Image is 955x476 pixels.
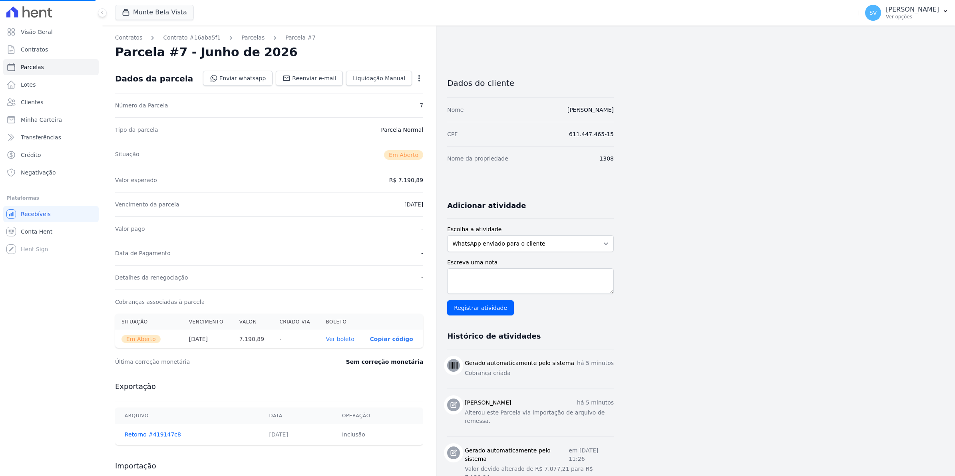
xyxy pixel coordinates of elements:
th: [DATE] [183,330,233,348]
button: Copiar código [370,336,413,342]
a: Contratos [3,42,99,58]
p: Cobrança criada [465,369,614,377]
dt: Valor esperado [115,176,157,184]
p: Alterou este Parcela via importação de arquivo de remessa. [465,409,614,425]
h3: Exportação [115,382,423,391]
a: Conta Hent [3,224,99,240]
a: Parcelas [3,59,99,75]
dt: Data de Pagamento [115,249,171,257]
th: Arquivo [115,408,260,424]
button: SV [PERSON_NAME] Ver opções [859,2,955,24]
a: Clientes [3,94,99,110]
span: Recebíveis [21,210,51,218]
h3: Histórico de atividades [447,331,541,341]
dd: [DATE] [404,200,423,208]
span: Clientes [21,98,43,106]
span: Transferências [21,133,61,141]
p: [PERSON_NAME] [886,6,939,14]
dt: Situação [115,150,139,160]
a: Negativação [3,165,99,180]
p: em [DATE] 11:26 [569,446,614,463]
dt: Nome da propriedade [447,155,508,163]
a: Liquidação Manual [346,71,412,86]
a: Parcela #7 [285,34,316,42]
span: Em Aberto [121,335,161,343]
dt: Tipo da parcela [115,126,158,134]
dt: Cobranças associadas à parcela [115,298,205,306]
span: Conta Hent [21,228,52,236]
button: Munte Bela Vista [115,5,194,20]
dd: Sem correção monetária [346,358,423,366]
dd: 1308 [599,155,614,163]
h2: Parcela #7 - Junho de 2026 [115,45,298,59]
a: Reenviar e-mail [276,71,343,86]
dd: Parcela Normal [381,126,423,134]
dt: Detalhes da renegociação [115,274,188,282]
th: - [273,330,319,348]
th: Operação [332,408,423,424]
a: Recebíveis [3,206,99,222]
dd: 611.447.465-15 [569,130,614,138]
a: Enviar whatsapp [203,71,273,86]
a: Transferências [3,129,99,145]
a: Parcelas [241,34,265,42]
h3: [PERSON_NAME] [465,399,511,407]
span: SV [869,10,877,16]
th: Boleto [319,314,363,330]
span: Reenviar e-mail [292,74,336,82]
th: Criado via [273,314,319,330]
a: Contrato #16aba5f1 [163,34,221,42]
dt: Vencimento da parcela [115,200,179,208]
dd: - [421,225,423,233]
span: Contratos [21,46,48,54]
span: Negativação [21,169,56,177]
a: [PERSON_NAME] [567,107,614,113]
span: Parcelas [21,63,44,71]
a: Crédito [3,147,99,163]
dt: Número da Parcela [115,101,168,109]
div: Dados da parcela [115,74,193,83]
p: há 5 minutos [577,399,614,407]
a: Retorno #419147c8 [125,431,181,438]
label: Escolha a atividade [447,225,614,234]
span: Em Aberto [384,150,423,160]
dt: Valor pago [115,225,145,233]
p: há 5 minutos [577,359,614,367]
span: Lotes [21,81,36,89]
td: [DATE] [260,424,332,445]
h3: Adicionar atividade [447,201,526,210]
h3: Gerado automaticamente pelo sistema [465,446,569,463]
dd: R$ 7.190,89 [389,176,423,184]
dd: - [421,274,423,282]
h3: Gerado automaticamente pelo sistema [465,359,574,367]
dd: 7 [420,101,423,109]
dt: CPF [447,130,458,138]
h3: Importação [115,461,423,471]
dt: Última correção monetária [115,358,297,366]
p: Ver opções [886,14,939,20]
th: Data [260,408,332,424]
input: Registrar atividade [447,300,514,315]
th: Valor [233,314,273,330]
th: Vencimento [183,314,233,330]
span: Minha Carteira [21,116,62,124]
label: Escreva uma nota [447,258,614,267]
dt: Nome [447,106,464,114]
a: Lotes [3,77,99,93]
span: Liquidação Manual [353,74,405,82]
a: Contratos [115,34,142,42]
div: Plataformas [6,193,95,203]
span: Visão Geral [21,28,53,36]
span: Crédito [21,151,41,159]
td: Inclusão [332,424,423,445]
a: Visão Geral [3,24,99,40]
th: Situação [115,314,183,330]
a: Minha Carteira [3,112,99,128]
dd: - [421,249,423,257]
th: 7.190,89 [233,330,273,348]
a: Ver boleto [326,336,354,342]
h3: Dados do cliente [447,78,614,88]
nav: Breadcrumb [115,34,423,42]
